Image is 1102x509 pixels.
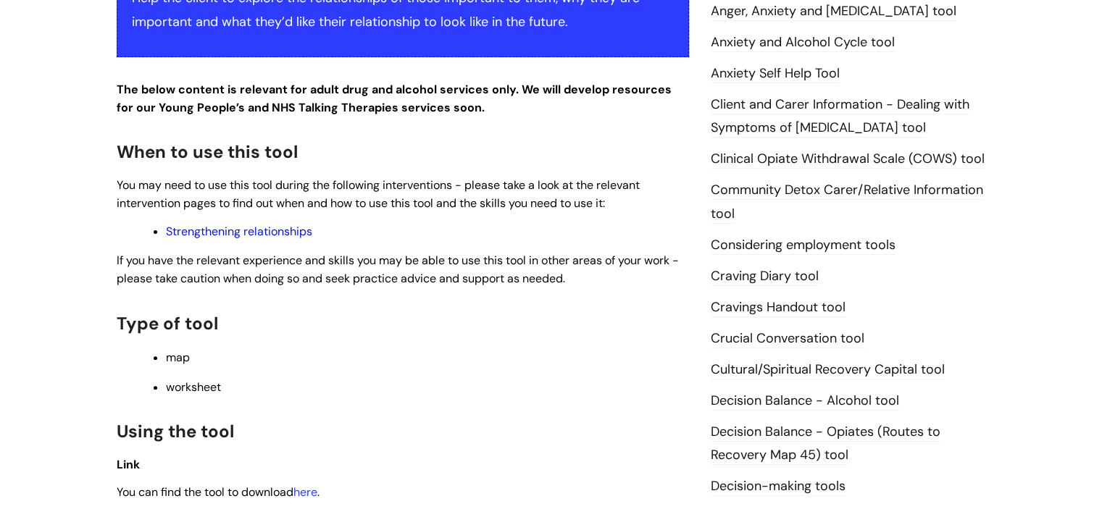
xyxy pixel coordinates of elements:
[711,236,896,255] a: Considering employment tools
[166,379,221,395] span: worksheet
[117,312,218,335] span: Type of tool
[293,484,317,500] a: here
[166,224,312,239] a: Strengthening relationships
[117,140,298,163] span: When to use this tool
[117,420,234,442] span: Using the tool
[711,423,940,465] a: Decision Balance - Opiates (Routes to Recovery Map 45) tool
[711,267,819,286] a: Craving Diary tool
[711,2,956,21] a: Anger, Anxiety and [MEDICAL_DATA] tool
[711,361,945,379] a: Cultural/Spiritual Recovery Capital tool
[117,457,140,472] span: Link
[711,33,895,52] a: Anxiety and Alcohol Cycle tool
[711,150,985,169] a: Clinical Opiate Withdrawal Scale (COWS) tool
[711,477,846,496] a: Decision-making tools
[711,329,864,348] a: Crucial Conversation tool
[711,64,840,83] a: Anxiety Self Help Tool
[117,253,679,286] span: If you have the relevant experience and skills you may be able to use this tool in other areas of...
[711,181,983,223] a: Community Detox Carer/Relative Information tool
[711,392,899,411] a: Decision Balance - Alcohol tool
[711,96,969,138] a: Client and Carer Information - Dealing with Symptoms of [MEDICAL_DATA] tool
[117,177,640,211] span: You may need to use this tool during the following interventions - please take a look at the rele...
[711,298,846,317] a: Cravings Handout tool
[166,350,190,365] span: map
[117,82,672,115] strong: The below content is relevant for adult drug and alcohol services only. We will develop resources...
[117,484,320,500] span: You can find the tool to download .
